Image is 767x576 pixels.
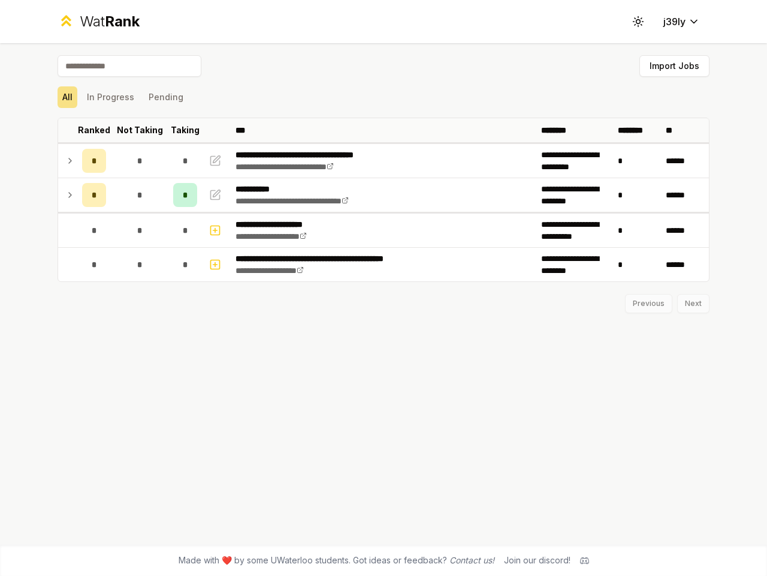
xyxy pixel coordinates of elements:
[654,11,709,32] button: j39ly
[639,55,709,77] button: Import Jobs
[105,13,140,30] span: Rank
[171,124,200,136] p: Taking
[80,12,140,31] div: Wat
[449,555,494,565] a: Contact us!
[58,12,140,31] a: WatRank
[117,124,163,136] p: Not Taking
[663,14,686,29] span: j39ly
[82,86,139,108] button: In Progress
[144,86,188,108] button: Pending
[58,86,77,108] button: All
[179,554,494,566] span: Made with ❤️ by some UWaterloo students. Got ideas or feedback?
[78,124,110,136] p: Ranked
[504,554,570,566] div: Join our discord!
